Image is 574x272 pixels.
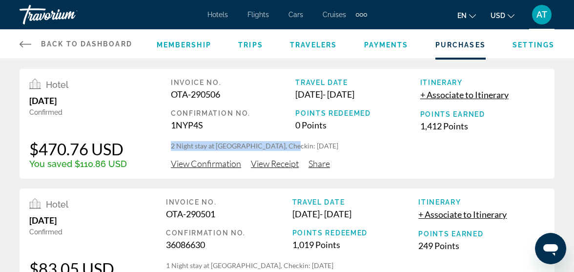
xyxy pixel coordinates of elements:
[295,79,420,86] div: Travel Date
[20,2,117,27] a: Travorium
[171,79,295,86] div: Invoice No.
[292,239,419,250] div: 1,019 Points
[418,198,545,206] div: Itinerary
[356,7,367,22] button: Extra navigation items
[420,79,545,86] div: Itinerary
[491,8,514,22] button: Change currency
[41,40,132,48] span: Back to Dashboard
[29,159,127,169] div: You saved $110.86 USD
[295,120,420,130] div: 0 Points
[420,110,545,118] div: Points Earned
[323,11,346,19] a: Cruises
[166,229,292,237] div: Confirmation No.
[247,11,269,19] a: Flights
[418,209,507,220] button: + Associate to Itinerary
[295,109,420,117] div: Points Redeemed
[288,11,303,19] a: Cars
[166,209,292,219] div: OTA-290501
[491,12,505,20] span: USD
[435,41,486,49] a: Purchases
[238,41,263,49] a: Trips
[29,108,127,116] div: Confirmed
[166,239,292,250] div: 36086630
[418,230,545,238] div: Points Earned
[535,233,566,264] iframe: Button to launch messaging window
[171,89,295,100] div: OTA-290506
[529,4,554,25] button: User Menu
[420,89,509,101] button: + Associate to Itinerary
[171,141,545,151] p: 2 Night stay at [GEOGRAPHIC_DATA], Checkin: [DATE]
[29,95,127,106] div: [DATE]
[512,41,554,49] a: Settings
[166,261,545,271] p: 1 Night stay at [GEOGRAPHIC_DATA], Checkin: [DATE]
[292,229,419,237] div: Points Redeemed
[457,12,467,20] span: en
[29,215,122,226] div: [DATE]
[171,109,295,117] div: Confirmation No.
[292,209,419,219] div: [DATE] - [DATE]
[457,8,476,22] button: Change language
[420,121,545,131] div: 1,412 Points
[166,198,292,206] div: Invoice No.
[251,158,299,169] span: View Receipt
[308,158,330,169] span: Share
[20,29,132,59] a: Back to Dashboard
[364,41,409,49] a: Payments
[157,41,211,49] a: Membership
[29,139,127,159] div: $470.76 USD
[295,89,420,100] div: [DATE] - [DATE]
[536,10,547,20] span: AT
[292,198,419,206] div: Travel Date
[290,41,337,49] a: Travelers
[29,228,122,236] div: Confirmed
[46,199,68,209] span: Hotel
[171,158,241,169] span: View Confirmation
[207,11,228,19] a: Hotels
[46,80,68,90] span: Hotel
[420,89,509,100] span: + Associate to Itinerary
[171,120,295,130] div: 1NYP4S
[418,240,545,251] div: 249 Points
